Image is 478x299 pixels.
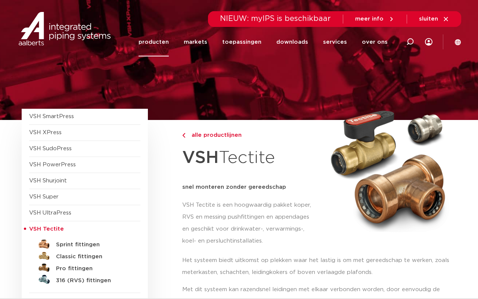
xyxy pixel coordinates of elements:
a: sluiten [419,16,449,22]
a: VSH UltraPress [29,210,71,216]
a: Pro fittingen [29,261,140,273]
span: sluiten [419,16,438,22]
h5: 316 (RVS) fittingen [56,277,130,284]
a: meer info [355,16,395,22]
a: downloads [276,28,308,56]
a: over ons [362,28,388,56]
a: toepassingen [222,28,261,56]
span: VSH Tectite [29,226,64,232]
a: alle productlijnen [182,131,317,140]
a: services [323,28,347,56]
a: Classic fittingen [29,249,140,261]
span: NIEUW: myIPS is beschikbaar [220,15,331,22]
a: VSH SmartPress [29,114,74,119]
h5: Sprint fittingen [56,241,130,248]
a: Sprint fittingen [29,237,140,249]
img: chevron-right.svg [182,133,185,138]
h1: Tectite [182,144,317,172]
a: VSH Super [29,194,59,200]
h5: Classic fittingen [56,253,130,260]
a: markets [184,28,207,56]
a: VSH Shurjoint [29,178,67,184]
strong: snel monteren zonder gereedschap [182,184,286,190]
p: Het systeem biedt uitkomst op plekken waar het lastig is om met gereedschap te werken, zoals mete... [182,255,457,278]
nav: Menu [139,28,388,56]
h5: Pro fittingen [56,265,130,272]
a: VSH XPress [29,130,62,135]
strong: VSH [182,149,219,166]
span: meer info [355,16,384,22]
span: alle productlijnen [187,132,242,138]
div: my IPS [425,34,432,50]
a: 316 (RVS) fittingen [29,273,140,285]
a: VSH PowerPress [29,162,76,167]
p: VSH Tectite is een hoogwaardig pakket koper, RVS en messing pushfittingen en appendages en geschi... [182,199,317,247]
a: VSH SudoPress [29,146,72,151]
a: producten [139,28,169,56]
